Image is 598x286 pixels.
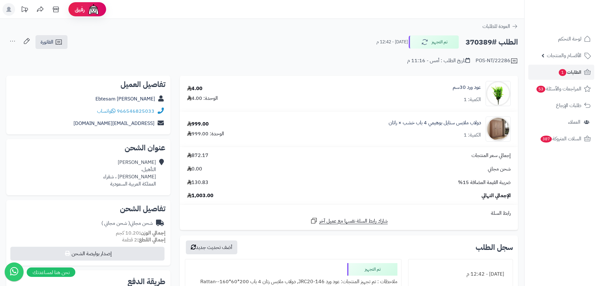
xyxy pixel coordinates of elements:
div: رابط السلة [182,210,515,217]
a: 966546825033 [117,107,154,115]
a: واتساب [97,107,116,115]
span: الطلبات [558,68,581,77]
span: إجمالي سعر المنتجات [471,152,511,159]
h2: عنوان الشحن [11,144,165,152]
div: الكمية: 1 [464,132,481,139]
div: [PERSON_NAME] التأهيل، [PERSON_NAME] ، شقراء المملكة العربية السعودية [103,159,156,187]
a: [EMAIL_ADDRESS][DOMAIN_NAME] [73,120,154,127]
span: 0.00 [187,165,202,173]
div: الوحدة: 4.00 [187,95,218,102]
span: طلبات الإرجاع [556,101,581,110]
span: ضريبة القيمة المضافة 15% [458,179,511,186]
span: 1,003.00 [187,192,213,199]
small: 2 قطعة [122,236,165,244]
div: 4.00 [187,85,202,92]
span: لوحة التحكم [558,35,581,43]
div: الوحدة: 999.00 [187,130,224,138]
a: لوحة التحكم [528,31,594,46]
span: شحن مجاني [488,165,511,173]
img: ai-face.png [87,3,100,16]
a: شارك رابط السلة نفسها مع عميل آخر [310,217,388,225]
span: العملاء [568,118,580,127]
span: 387 [541,136,552,143]
div: [DATE] - 12:42 م [412,268,509,280]
span: السلات المتروكة [540,134,581,143]
h2: تفاصيل الشحن [11,205,165,213]
span: رفيق [75,6,85,13]
button: إصدار بوليصة الشحن [10,247,164,261]
a: دولاب ملابس ستايل بوهيمي 4 باب خشب × راتان [389,119,481,127]
a: عود ورد 30سم [453,84,481,91]
a: العودة للطلبات [482,23,518,30]
a: طلبات الإرجاع [528,98,594,113]
a: تحديثات المنصة [17,3,32,17]
span: الأقسام والمنتجات [547,51,581,60]
div: POS-NT/22286 [476,57,518,65]
span: الإجمالي النهائي [482,192,511,199]
span: 1 [559,69,567,76]
span: 130.83 [187,179,208,186]
button: تم التجهيز [409,35,459,49]
a: Ebtesam [PERSON_NAME] [95,95,155,103]
span: العودة للطلبات [482,23,510,30]
div: شحن مجاني [101,220,153,227]
small: 10.20 كجم [116,229,165,237]
span: 872.17 [187,152,208,159]
h2: طريقة الدفع [127,278,165,285]
small: [DATE] - 12:42 م [376,39,408,45]
span: ( شحن مجاني ) [101,219,130,227]
a: الطلبات1 [528,65,594,80]
a: المراجعات والأسئلة53 [528,81,594,96]
div: 999.00 [187,121,209,128]
div: تم التجهيز [347,263,397,276]
h2: الطلب #370389 [466,36,518,49]
img: logo-2.png [555,14,592,28]
button: أضف تحديث جديد [186,240,237,254]
div: تاريخ الطلب : أمس - 11:16 م [407,57,470,64]
a: السلات المتروكة387 [528,131,594,146]
h2: تفاصيل العميل [11,81,165,88]
a: العملاء [528,115,594,130]
span: 53 [536,86,546,93]
div: الكمية: 1 [464,96,481,103]
img: 1749977265-1-90x90.jpg [486,116,510,142]
strong: إجمالي القطع: [137,236,165,244]
a: الفاتورة [35,35,67,49]
h3: سجل الطلب [476,244,513,251]
span: المراجعات والأسئلة [536,84,581,93]
strong: إجمالي الوزن: [139,229,165,237]
span: الفاتورة [40,38,53,46]
span: شارك رابط السلة نفسها مع عميل آخر [319,218,388,225]
img: 32c29cf4d4aee71a493397c4dc6bbd64d30609a81ed511ae2b6968067c83adc7jrc20-146-90x90.jpg [486,81,510,106]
